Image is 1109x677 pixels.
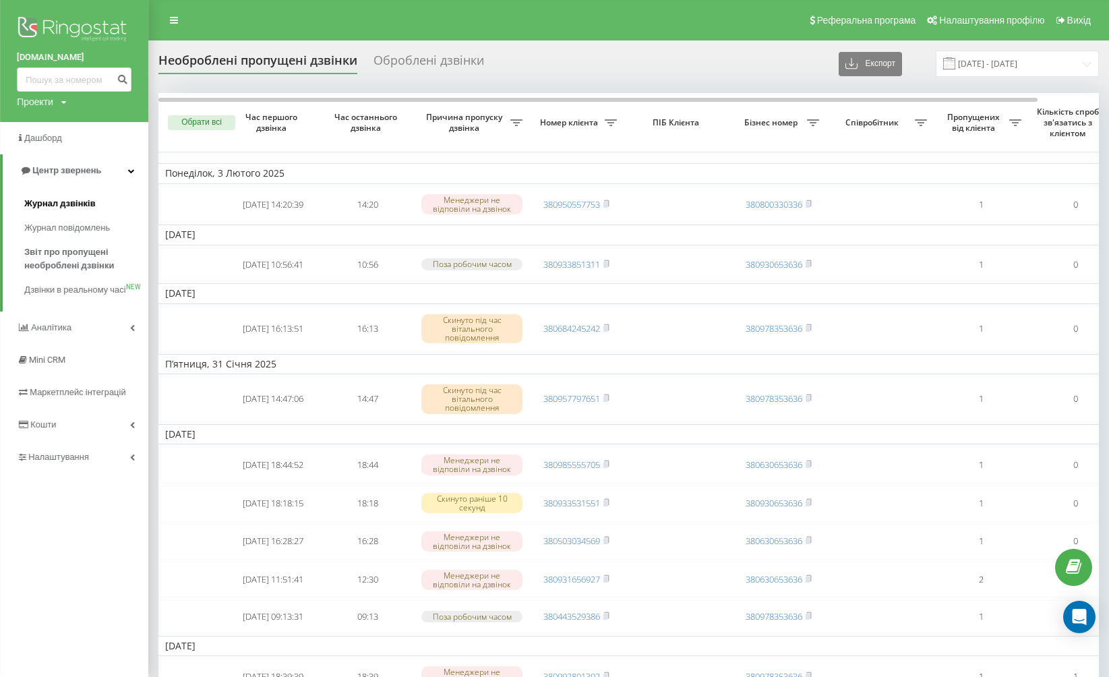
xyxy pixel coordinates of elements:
[30,419,56,430] span: Кошти
[226,485,320,521] td: [DATE] 18:18:15
[746,535,802,547] a: 380630653636
[331,112,404,133] span: Час останнього дзвінка
[30,387,126,397] span: Маркетплейс інтеграцій
[738,117,807,128] span: Бізнес номер
[421,570,522,590] div: Менеджери не відповіли на дзвінок
[817,15,916,26] span: Реферальна програма
[839,52,902,76] button: Експорт
[1067,15,1091,26] span: Вихід
[28,452,89,462] span: Налаштування
[226,377,320,421] td: [DATE] 14:47:06
[746,497,802,509] a: 380930653636
[543,258,600,270] a: 380933851311
[17,51,131,64] a: [DOMAIN_NAME]
[226,307,320,351] td: [DATE] 16:13:51
[24,133,62,143] span: Дашборд
[320,562,415,597] td: 12:30
[373,53,484,74] div: Оброблені дзвінки
[543,573,600,585] a: 380931656927
[1035,107,1104,138] span: Кількість спроб зв'язатись з клієнтом
[24,283,125,297] span: Дзвінки в реальному часі
[746,610,802,622] a: 380978353636
[226,248,320,281] td: [DATE] 10:56:41
[635,117,720,128] span: ПІБ Клієнта
[421,194,522,214] div: Менеджери не відповіли на дзвінок
[543,497,600,509] a: 380933531551
[320,447,415,483] td: 18:44
[24,278,148,302] a: Дзвінки в реальному часіNEW
[24,197,96,210] span: Журнал дзвінків
[746,322,802,334] a: 380978353636
[421,531,522,552] div: Менеджери не відповіли на дзвінок
[168,115,235,130] button: Обрати всі
[421,454,522,475] div: Менеджери не відповіли на дзвінок
[226,447,320,483] td: [DATE] 18:44:52
[17,67,131,92] input: Пошук за номером
[1063,601,1096,633] div: Open Intercom Messenger
[934,377,1028,421] td: 1
[746,392,802,405] a: 380978353636
[320,307,415,351] td: 16:13
[421,611,522,622] div: Поза робочим часом
[939,15,1044,26] span: Налаштування профілю
[24,245,142,272] span: Звіт про пропущені необроблені дзвінки
[320,485,415,521] td: 18:18
[17,95,53,109] div: Проекти
[421,384,522,414] div: Скинуто під час вітального повідомлення
[543,610,600,622] a: 380443529386
[320,187,415,223] td: 14:20
[24,192,148,216] a: Журнал дзвінків
[32,165,101,175] span: Центр звернень
[746,573,802,585] a: 380630653636
[320,524,415,560] td: 16:28
[934,447,1028,483] td: 1
[934,562,1028,597] td: 2
[24,240,148,278] a: Звіт про пропущені необроблені дзвінки
[543,198,600,210] a: 380950557753
[934,524,1028,560] td: 1
[934,485,1028,521] td: 1
[746,459,802,471] a: 380630653636
[31,322,71,332] span: Аналiтика
[934,187,1028,223] td: 1
[237,112,309,133] span: Час першого дзвінка
[3,154,148,187] a: Центр звернень
[29,355,65,365] span: Mini CRM
[421,112,510,133] span: Причина пропуску дзвінка
[543,459,600,471] a: 380985555705
[543,392,600,405] a: 380957797651
[746,198,802,210] a: 380800330336
[226,600,320,633] td: [DATE] 09:13:31
[934,600,1028,633] td: 1
[421,314,522,344] div: Скинуто під час вітального повідомлення
[421,493,522,513] div: Скинуто раніше 10 секунд
[536,117,605,128] span: Номер клієнта
[24,216,148,240] a: Журнал повідомлень
[226,187,320,223] td: [DATE] 14:20:39
[746,258,802,270] a: 380930653636
[934,307,1028,351] td: 1
[226,524,320,560] td: [DATE] 16:28:27
[158,53,357,74] div: Необроблені пропущені дзвінки
[833,117,915,128] span: Співробітник
[320,377,415,421] td: 14:47
[421,258,522,270] div: Поза робочим часом
[226,562,320,597] td: [DATE] 11:51:41
[320,600,415,633] td: 09:13
[17,13,131,47] img: Ringostat logo
[940,112,1009,133] span: Пропущених від клієнта
[934,248,1028,281] td: 1
[543,322,600,334] a: 380684245242
[543,535,600,547] a: 380503034569
[320,248,415,281] td: 10:56
[24,221,110,235] span: Журнал повідомлень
